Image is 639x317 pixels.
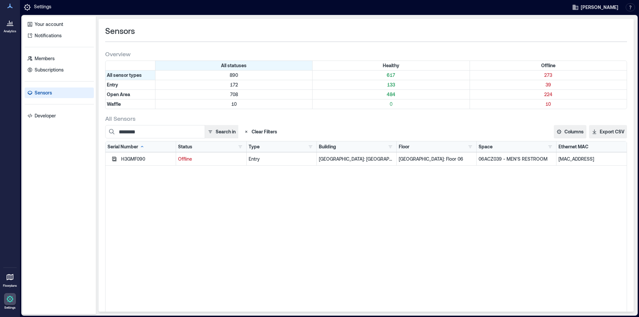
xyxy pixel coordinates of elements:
[105,50,130,58] span: Overview
[470,80,627,89] div: Filter by Type: Entry & Status: Offline
[35,112,56,119] p: Developer
[25,110,94,121] a: Developer
[178,143,192,150] div: Status
[4,29,16,33] p: Analytics
[399,143,409,150] div: Floor
[249,143,260,150] div: Type
[157,101,311,107] p: 10
[25,53,94,64] a: Members
[106,71,155,80] div: All sensor types
[4,306,16,310] p: Settings
[470,61,627,70] div: Filter by Status: Offline
[471,101,625,107] p: 10
[106,90,155,99] div: Filter by Type: Open Area
[314,91,468,98] p: 484
[313,61,470,70] div: Filter by Status: Healthy
[157,91,311,98] p: 708
[470,90,627,99] div: Filter by Type: Open Area & Status: Offline
[314,72,468,79] p: 617
[313,90,470,99] div: Filter by Type: Open Area & Status: Healthy
[121,156,174,162] div: H3GMF090
[313,80,470,89] div: Filter by Type: Entry & Status: Healthy
[35,55,55,62] p: Members
[34,3,51,11] p: Settings
[1,269,19,290] a: Floorplans
[471,72,625,79] p: 273
[25,19,94,30] a: Your account
[479,156,554,162] p: 06ACZ039 - MEN'S RESTROOM
[2,291,18,312] a: Settings
[554,125,586,138] button: Columns
[249,156,315,162] div: Entry
[107,143,145,150] div: Serial Number
[471,91,625,98] p: 224
[399,156,474,162] p: [GEOGRAPHIC_DATA]: Floor 06
[35,89,52,96] p: Sensors
[581,4,618,11] span: [PERSON_NAME]
[25,65,94,75] a: Subscriptions
[570,2,620,13] button: [PERSON_NAME]
[2,15,18,35] a: Analytics
[205,125,238,138] button: Search in
[558,156,625,162] p: [MAC_ADDRESS]
[589,125,627,138] button: Export CSV
[35,67,64,73] p: Subscriptions
[106,99,155,109] div: Filter by Type: Waffle
[471,81,625,88] p: 39
[105,114,135,122] span: All Sensors
[35,32,62,39] p: Notifications
[319,143,336,150] div: Building
[35,21,63,28] p: Your account
[25,87,94,98] a: Sensors
[241,125,280,138] button: Clear Filters
[105,26,135,36] span: Sensors
[558,143,588,150] div: Ethernet MAC
[319,156,394,162] p: [GEOGRAPHIC_DATA]: [GEOGRAPHIC_DATA] - 133489
[479,143,493,150] div: Space
[106,80,155,89] div: Filter by Type: Entry
[178,156,244,162] p: Offline
[25,30,94,41] a: Notifications
[313,99,470,109] div: Filter by Type: Waffle & Status: Healthy (0 sensors)
[314,81,468,88] p: 133
[470,99,627,109] div: Filter by Type: Waffle & Status: Offline
[157,81,311,88] p: 172
[3,284,17,288] p: Floorplans
[314,101,468,107] p: 0
[157,72,311,79] p: 890
[155,61,313,70] div: All statuses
